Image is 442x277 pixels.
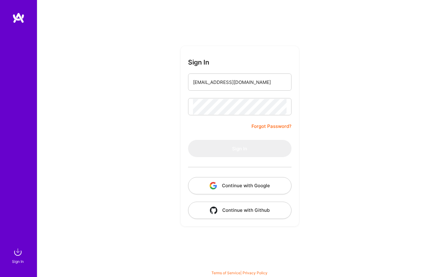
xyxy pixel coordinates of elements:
[210,207,217,214] img: icon
[12,258,24,265] div: Sign In
[251,123,291,130] a: Forgot Password?
[193,74,287,90] input: Email...
[37,259,442,274] div: © 2025 ATeams Inc., All rights reserved.
[13,246,24,265] a: sign inSign In
[188,202,291,219] button: Continue with Github
[210,182,217,189] img: icon
[12,12,25,23] img: logo
[188,140,291,157] button: Sign In
[12,246,24,258] img: sign in
[188,177,291,194] button: Continue with Google
[188,58,209,66] h3: Sign In
[211,271,240,275] a: Terms of Service
[243,271,267,275] a: Privacy Policy
[211,271,267,275] span: |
